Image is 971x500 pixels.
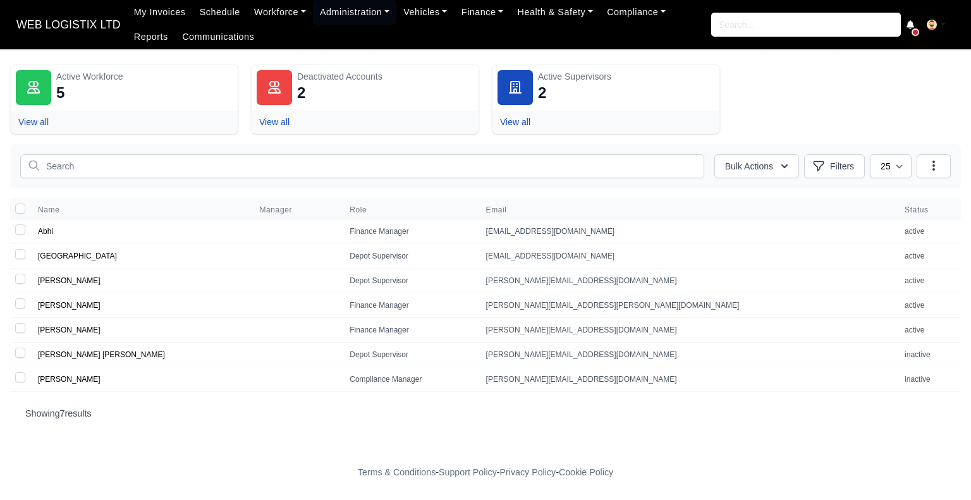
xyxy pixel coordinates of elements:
span: Role [350,205,367,215]
a: [PERSON_NAME] [38,326,101,334]
input: Search [20,154,704,178]
a: Reports [127,25,175,49]
a: [PERSON_NAME] [PERSON_NAME] [38,350,165,359]
a: Abhi [38,227,53,236]
td: Depot Supervisor [342,244,478,269]
div: Deactivated Accounts [297,70,473,83]
a: [GEOGRAPHIC_DATA] [38,252,117,260]
a: Support Policy [439,467,497,477]
button: Role [350,205,377,215]
button: Manager [259,205,302,215]
span: Email [486,205,889,215]
div: 2 [538,83,546,103]
button: Name [38,205,70,215]
button: Bulk Actions [714,154,799,178]
p: Showing results [25,407,946,420]
span: 7 [60,408,65,418]
span: WEB LOGISTIX LTD [10,12,127,37]
td: [EMAIL_ADDRESS][DOMAIN_NAME] [479,244,897,269]
td: active [897,318,961,343]
a: WEB LOGISTIX LTD [10,13,127,37]
div: - - - [125,465,846,480]
a: Privacy Policy [500,467,556,477]
td: active [897,293,961,318]
a: Terms & Conditions [358,467,436,477]
td: [PERSON_NAME][EMAIL_ADDRESS][DOMAIN_NAME] [479,343,897,367]
td: Finance Manager [342,293,478,318]
td: Depot Supervisor [342,343,478,367]
span: Name [38,205,59,215]
td: active [897,244,961,269]
td: Finance Manager [342,318,478,343]
td: inactive [897,367,961,392]
a: Communications [175,25,262,49]
span: Manager [259,205,292,215]
div: 2 [297,83,305,103]
a: Cookie Policy [559,467,613,477]
a: View all [500,117,530,127]
td: [PERSON_NAME][EMAIL_ADDRESS][DOMAIN_NAME] [479,318,897,343]
a: View all [259,117,290,127]
div: 5 [56,83,64,103]
td: active [897,219,961,244]
td: active [897,269,961,293]
td: [EMAIL_ADDRESS][DOMAIN_NAME] [479,219,897,244]
td: [PERSON_NAME][EMAIL_ADDRESS][DOMAIN_NAME] [479,269,897,293]
td: inactive [897,343,961,367]
td: Depot Supervisor [342,269,478,293]
td: [PERSON_NAME][EMAIL_ADDRESS][DOMAIN_NAME] [479,367,897,392]
div: Active Supervisors [538,70,714,83]
td: [PERSON_NAME][EMAIL_ADDRESS][PERSON_NAME][DOMAIN_NAME] [479,293,897,318]
input: Search... [711,13,901,37]
a: [PERSON_NAME] [38,301,101,310]
a: [PERSON_NAME] [38,276,101,285]
a: View all [18,117,49,127]
td: Finance Manager [342,219,478,244]
button: Filters [804,154,865,178]
div: Active Workforce [56,70,233,83]
a: [PERSON_NAME] [38,375,101,384]
td: Compliance Manager [342,367,478,392]
span: Status [905,205,953,215]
